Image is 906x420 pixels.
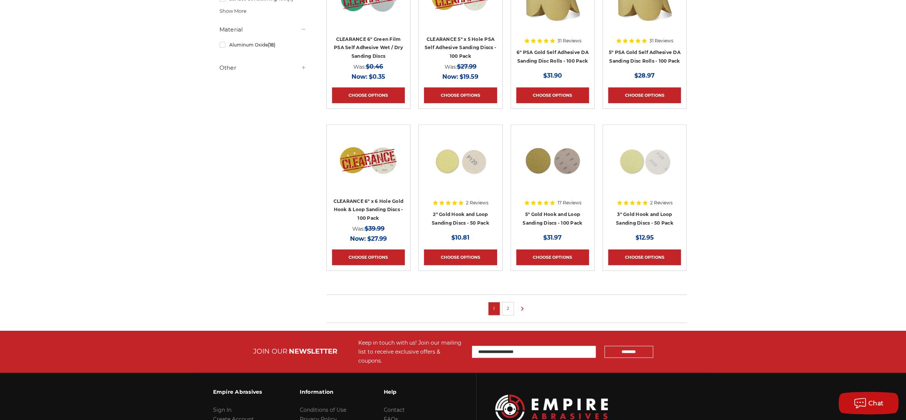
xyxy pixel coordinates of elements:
span: (18) [267,42,275,48]
a: 5" PSA Gold Self Adhesive DA Sanding Disc Rolls - 100 Pack [609,49,681,64]
a: 5" Gold Hook and Loop Sanding Discs - 100 Pack [523,211,582,226]
a: CLEARANCE 6" x 6 Hole Gold Hook & Loop Sanding Discs - 100 Pack [334,198,404,221]
div: Keep in touch with us! Join our mailing list to receive exclusive offers & coupons. [358,338,464,365]
a: Choose Options [332,249,405,265]
a: 2 [504,304,512,312]
a: Choose Options [516,87,589,103]
span: NEWSLETTER [289,347,337,355]
span: 2 Reviews [466,201,488,205]
h3: Information [300,384,346,400]
span: $31.97 [543,234,562,241]
span: 31 Reviews [649,39,673,43]
span: $10.81 [451,234,469,241]
h5: Material [219,25,307,34]
h3: Help [384,384,434,400]
a: Sign In [213,406,231,413]
a: Choose Options [332,87,405,103]
a: Choose Options [516,249,589,265]
a: 3 inch gold hook and loop sanding discs [608,130,681,203]
div: Was: [332,61,405,72]
div: Was: [424,61,497,72]
a: Choose Options [424,249,497,265]
span: $31.90 [543,72,562,79]
a: Conditions of Use [300,406,346,413]
span: $39.99 [365,225,385,232]
a: 2 inch hook loop sanding discs gold [424,130,497,203]
a: 1 [490,304,498,312]
span: $19.59 [460,73,478,80]
img: CLEARANCE 6" x 6 Hole Gold Hook & Loop Sanding Discs - 100 Pack [338,130,398,190]
h3: Empire Abrasives [213,384,262,400]
button: Chat [838,392,898,414]
a: 3" Gold Hook and Loop Sanding Discs - 50 Pack [616,211,673,226]
a: 6" PSA Gold Self Adhesive DA Sanding Disc Rolls - 100 Pack [517,49,589,64]
a: CLEARANCE 5" x 5 Hole PSA Self Adhesive Sanding Discs - 100 Pack [425,36,496,59]
span: $27.99 [367,235,387,242]
span: $0.46 [366,63,383,70]
a: gold hook & loop sanding disc stack [516,130,589,203]
a: Choose Options [424,87,497,103]
span: $0.35 [369,73,385,80]
a: Choose Options [608,249,681,265]
span: JOIN OUR [253,347,287,355]
img: 2 inch hook loop sanding discs gold [430,130,490,190]
span: 31 Reviews [557,39,581,43]
span: Now: [352,73,367,80]
span: $28.97 [634,72,655,79]
a: 2" Gold Hook and Loop Sanding Discs - 50 Pack [432,211,489,226]
img: 3 inch gold hook and loop sanding discs [615,130,675,190]
span: $27.99 [457,63,476,70]
span: Show More [219,7,246,15]
h5: Other [219,63,307,72]
span: Chat [868,400,884,407]
a: Aluminum Oxide [219,38,307,51]
span: Now: [442,73,458,80]
a: CLEARANCE 6" Green Film PSA Self Adhesive Wet / Dry Sanding Discs [334,36,403,59]
span: 17 Reviews [557,201,581,205]
a: CLEARANCE 6" x 6 Hole Gold Hook & Loop Sanding Discs - 100 Pack [332,130,405,203]
a: Contact [384,406,405,413]
span: $12.95 [636,234,654,241]
div: Was: [332,223,405,234]
span: Now: [350,235,366,242]
a: Choose Options [608,87,681,103]
img: gold hook & loop sanding disc stack [523,130,583,190]
span: 2 Reviews [650,201,673,205]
